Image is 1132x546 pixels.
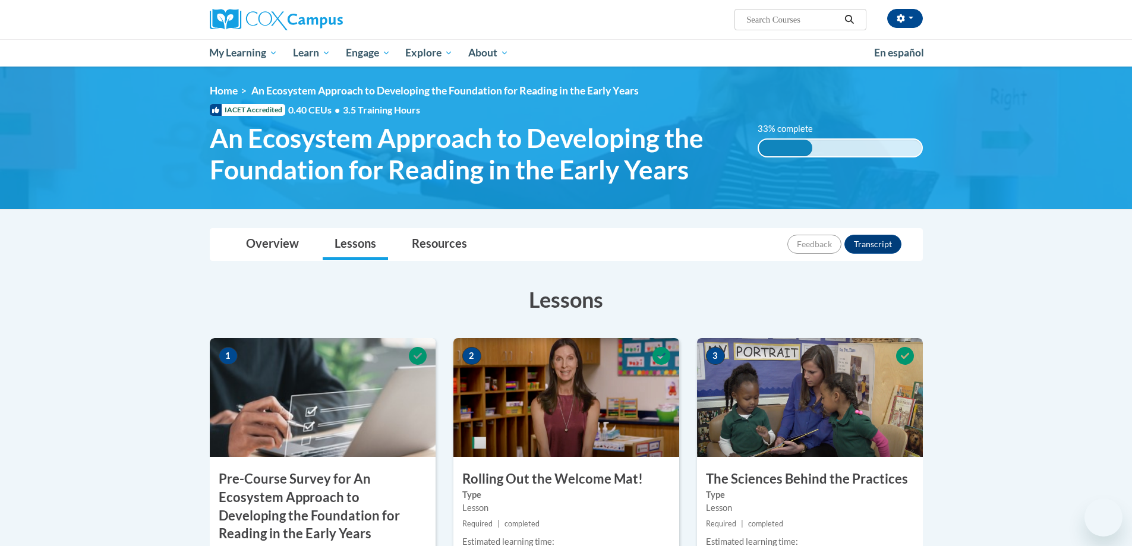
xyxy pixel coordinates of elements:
span: | [497,519,500,528]
span: My Learning [209,46,278,60]
span: Explore [405,46,453,60]
a: Lessons [323,229,388,260]
span: 0.40 CEUs [288,103,343,116]
span: IACET Accredited [210,104,285,116]
span: • [335,104,340,115]
span: | [741,519,743,528]
div: 33% complete [759,140,812,156]
span: About [468,46,509,60]
div: Main menu [192,39,941,67]
button: Search [840,12,858,27]
span: 3 [706,347,725,365]
h3: Pre-Course Survey for An Ecosystem Approach to Developing the Foundation for Reading in the Early... [210,470,436,543]
span: 1 [219,347,238,365]
h3: Lessons [210,285,923,314]
a: Engage [338,39,398,67]
img: Cox Campus [210,9,343,30]
span: An Ecosystem Approach to Developing the Foundation for Reading in the Early Years [251,84,639,97]
img: Course Image [210,338,436,457]
label: Type [462,488,670,501]
img: Course Image [697,338,923,457]
a: Explore [398,39,461,67]
a: About [461,39,516,67]
a: Learn [285,39,338,67]
span: Engage [346,46,390,60]
span: completed [748,519,783,528]
span: An Ecosystem Approach to Developing the Foundation for Reading in the Early Years [210,122,740,185]
span: 2 [462,347,481,365]
iframe: Button to launch messaging window [1084,498,1122,536]
a: My Learning [202,39,286,67]
span: Learn [293,46,330,60]
a: Overview [234,229,311,260]
a: Resources [400,229,479,260]
span: 3.5 Training Hours [343,104,420,115]
a: Home [210,84,238,97]
h3: The Sciences Behind the Practices [697,470,923,488]
a: En español [866,40,932,65]
button: Account Settings [887,9,923,28]
img: Course Image [453,338,679,457]
label: Type [706,488,914,501]
div: Lesson [706,501,914,515]
button: Feedback [787,235,841,254]
button: Transcript [844,235,901,254]
a: Cox Campus [210,9,436,30]
h3: Rolling Out the Welcome Mat! [453,470,679,488]
label: 33% complete [758,122,826,135]
span: Required [706,519,736,528]
span: completed [504,519,540,528]
span: En español [874,46,924,59]
input: Search Courses [745,12,840,27]
span: Required [462,519,493,528]
div: Lesson [462,501,670,515]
